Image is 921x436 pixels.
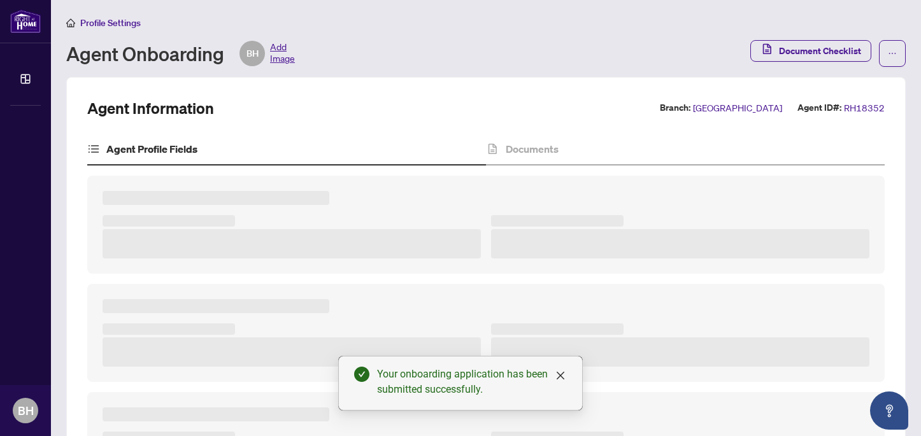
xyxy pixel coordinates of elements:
span: BH [18,402,34,419]
h4: Agent Profile Fields [106,141,197,157]
span: BH [246,46,259,60]
span: close [555,370,566,381]
span: Document Checklist [779,41,861,61]
a: Close [553,369,568,383]
span: [GEOGRAPHIC_DATA] [693,101,782,115]
h4: Documents [506,141,559,157]
span: ellipsis [888,49,897,58]
span: Profile Settings [80,17,141,29]
span: check-circle [354,367,369,382]
span: Add Image [270,41,295,66]
label: Branch: [660,101,690,115]
div: Your onboarding application has been submitted successfully. [377,367,567,397]
button: Open asap [870,391,908,430]
img: logo [10,10,41,33]
span: RH18352 [844,101,885,115]
div: Agent Onboarding [66,41,295,66]
label: Agent ID#: [797,101,841,115]
h2: Agent Information [87,98,214,118]
span: home [66,18,75,27]
button: Document Checklist [750,40,871,62]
